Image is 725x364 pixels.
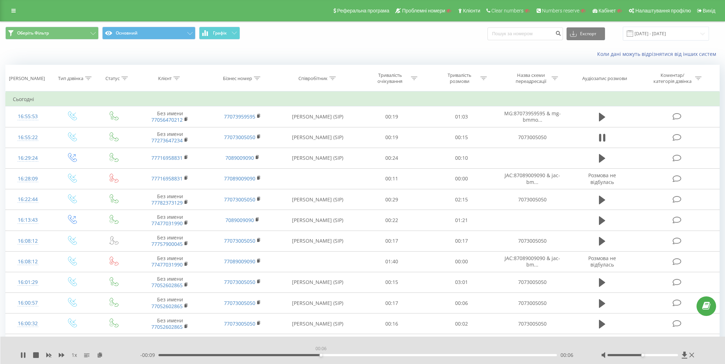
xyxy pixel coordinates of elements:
[357,334,427,355] td: 00:10
[151,303,183,310] a: 77052602865
[279,293,357,313] td: [PERSON_NAME] (SIP)
[224,134,255,141] a: 77073005050
[9,75,45,81] div: [PERSON_NAME]
[279,210,357,231] td: [PERSON_NAME] (SIP)
[13,192,43,206] div: 16:22:44
[13,110,43,123] div: 16:55:53
[17,30,49,36] span: Оберіть Фільтр
[151,323,183,330] a: 77052602865
[213,31,227,36] span: Графік
[13,317,43,331] div: 16:00:32
[279,127,357,148] td: [PERSON_NAME] (SIP)
[225,217,254,223] a: 7089009090
[134,334,207,355] td: Без имени
[151,175,183,182] a: 77716958831
[427,148,496,168] td: 00:10
[357,272,427,292] td: 00:15
[496,272,569,292] td: 7073005050
[496,293,569,313] td: 7073005050
[314,344,328,354] div: 00:06
[641,354,644,357] div: Accessibility label
[427,210,496,231] td: 01:21
[505,255,560,268] span: JAC:87089009090 & jac-bm...
[491,8,523,14] span: Clear numbers
[588,172,616,185] span: Розмова не відбулась
[582,75,627,81] div: Аудіозапис розмови
[279,334,357,355] td: [PERSON_NAME] (SIP)
[496,231,569,251] td: 7073005050
[427,251,496,272] td: 00:00
[652,72,693,84] div: Коментар/категорія дзвінка
[224,258,255,265] a: 77089009090
[13,275,43,289] div: 16:01:29
[427,293,496,313] td: 00:06
[134,127,207,148] td: Без имени
[357,106,427,127] td: 00:19
[463,8,480,14] span: Клієнти
[357,231,427,251] td: 00:17
[58,75,83,81] div: Тип дзвінка
[599,8,616,14] span: Кабінет
[158,75,172,81] div: Клієнт
[440,72,479,84] div: Тривалість розмови
[151,241,183,247] a: 77757900045
[134,231,207,251] td: Без имени
[357,127,427,148] td: 00:19
[151,137,183,144] a: 77273647234
[357,168,427,189] td: 00:11
[357,313,427,334] td: 00:16
[224,175,255,182] a: 77089009090
[512,72,550,84] div: Назва схеми переадресації
[427,313,496,334] td: 00:02
[151,282,183,289] a: 77052602865
[279,148,357,168] td: [PERSON_NAME] (SIP)
[703,8,715,14] span: Вихід
[224,279,255,285] a: 77073005050
[224,237,255,244] a: 77073005050
[320,354,323,357] div: Accessibility label
[13,255,43,269] div: 16:08:12
[427,334,496,355] td: 01:59
[357,293,427,313] td: 00:17
[560,352,573,359] span: 00:06
[427,231,496,251] td: 00:17
[5,27,99,39] button: Оберіть Фільтр
[357,210,427,231] td: 00:22
[6,92,720,106] td: Сьогодні
[487,27,563,40] input: Пошук за номером
[151,116,183,123] a: 77056470212
[134,106,207,127] td: Без имени
[496,189,569,210] td: 7073005050
[105,75,120,81] div: Статус
[279,106,357,127] td: [PERSON_NAME] (SIP)
[567,27,605,40] button: Експорт
[588,255,616,268] span: Розмова не відбулась
[134,272,207,292] td: Без имени
[13,131,43,144] div: 16:55:22
[279,231,357,251] td: [PERSON_NAME] (SIP)
[402,8,445,14] span: Проблемні номери
[505,172,560,185] span: JAC:87089009090 & jac-bm...
[102,27,195,39] button: Основний
[427,189,496,210] td: 02:15
[13,151,43,165] div: 16:29:24
[13,213,43,227] div: 16:13:43
[542,8,579,14] span: Numbers reserve
[223,75,252,81] div: Бізнес номер
[134,251,207,272] td: Без имени
[134,293,207,313] td: Без имени
[72,352,77,359] span: 1 x
[224,196,255,203] a: 77073005050
[298,75,328,81] div: Співробітник
[134,210,207,231] td: Без имени
[279,272,357,292] td: [PERSON_NAME] (SIP)
[357,251,427,272] td: 01:40
[279,189,357,210] td: [PERSON_NAME] (SIP)
[13,234,43,248] div: 16:08:12
[224,320,255,327] a: 77073005050
[427,127,496,148] td: 00:15
[134,189,207,210] td: Без имени
[151,261,183,268] a: 77477031990
[224,113,255,120] a: 77073959595
[496,127,569,148] td: 7073005050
